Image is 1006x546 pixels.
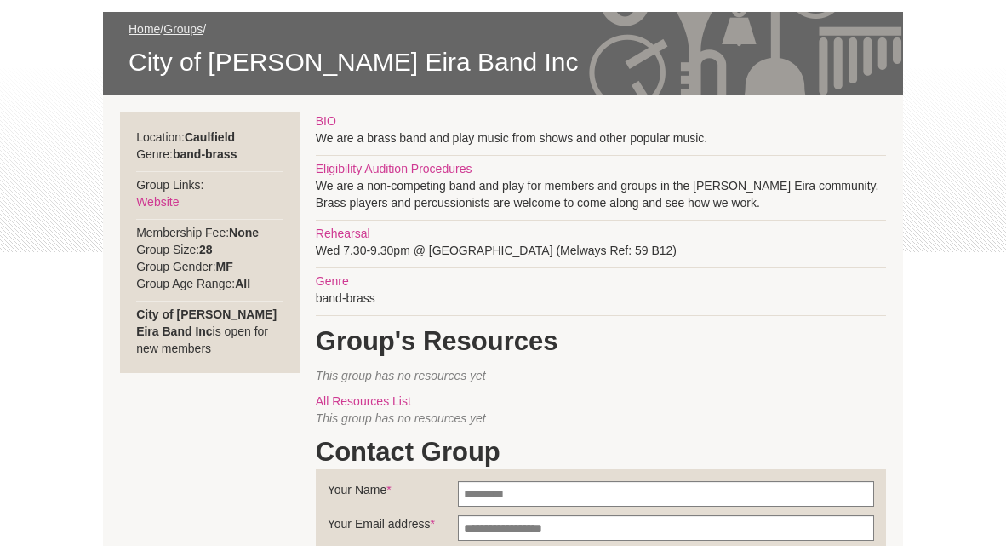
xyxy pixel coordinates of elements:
[316,369,486,382] span: This group has no resources yet
[199,243,213,256] strong: 28
[316,393,886,410] div: All Resources List
[129,22,160,36] a: Home
[316,411,486,425] span: This group has no resources yet
[216,260,233,273] strong: MF
[316,325,886,359] h1: Group's Resources
[316,273,886,290] div: Genre
[316,160,886,177] div: Eligibility Audition Procedures
[163,22,203,36] a: Groups
[136,307,277,338] strong: City of [PERSON_NAME] Eira Band Inc
[185,130,235,144] strong: Caulfield
[316,112,886,129] div: BIO
[316,225,886,242] div: Rehearsal
[328,515,459,541] label: Your Email address
[235,277,250,290] strong: All
[129,20,877,78] div: / /
[136,195,179,209] a: Website
[173,147,237,161] strong: band-brass
[316,435,886,469] h1: Contact Group
[129,46,877,78] span: City of [PERSON_NAME] Eira Band Inc
[229,226,259,239] strong: None
[328,481,459,507] label: Your Name
[120,112,300,373] div: Location: Genre: Group Links: Membership Fee: Group Size: Group Gender: Group Age Range: is open ...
